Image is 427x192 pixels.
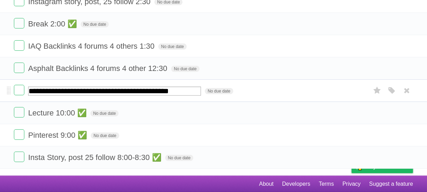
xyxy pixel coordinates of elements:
span: Asphalt Backlinks 4 forums 4 other 12:30 [28,64,169,73]
label: Done [14,40,24,51]
label: Done [14,152,24,162]
a: Terms [319,177,334,191]
label: Done [14,63,24,73]
a: Developers [282,177,310,191]
label: Done [14,107,24,118]
a: About [259,177,274,191]
span: No due date [171,66,199,72]
span: No due date [158,43,186,50]
span: No due date [165,155,193,161]
span: IAQ Backlinks 4 forums 4 others 1:30 [28,42,156,50]
span: Insta Story, post 25 follow 8:00-8:30 ✅ [28,153,163,162]
a: Suggest a feature [369,177,413,191]
span: Pinterest 9:00 ✅ [28,131,89,139]
a: Privacy [343,177,361,191]
span: No due date [91,133,119,139]
span: No due date [81,21,109,27]
span: No due date [205,88,233,94]
span: Break 2:00 ✅ [28,19,79,28]
label: Done [14,129,24,140]
label: Done [14,18,24,29]
span: Buy me a coffee [366,161,410,173]
label: Star task [371,85,384,96]
span: Lecture 10:00 ✅ [28,109,88,117]
span: No due date [90,110,119,117]
label: Done [14,85,24,95]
